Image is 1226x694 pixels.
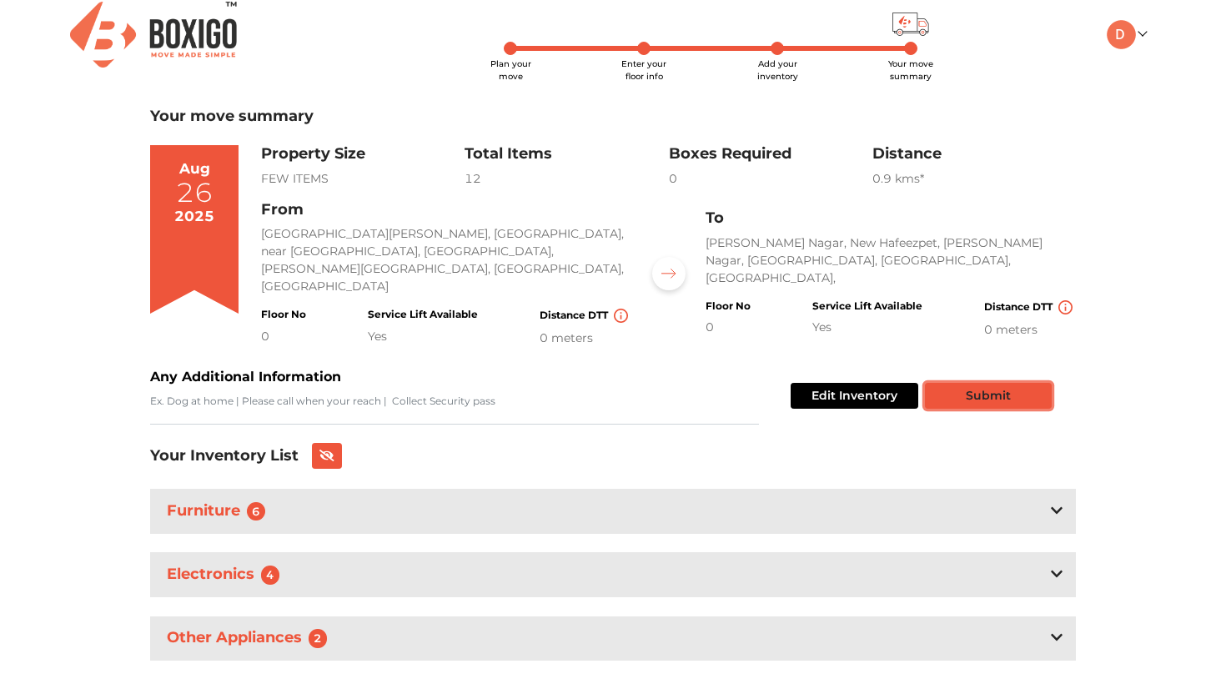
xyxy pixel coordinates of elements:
[465,145,668,163] h3: Total Items
[984,300,1076,314] h4: Distance DTT
[540,329,631,347] div: 0 meters
[70,2,237,68] img: Boxigo
[791,383,918,409] button: Edit Inventory
[872,145,1076,163] h3: Distance
[261,145,465,163] h3: Property Size
[706,209,1076,228] h3: To
[888,58,933,82] span: Your move summary
[163,562,289,588] h3: Electronics
[872,170,1076,188] div: 0.9 km s*
[261,201,631,219] h3: From
[163,499,275,525] h3: Furniture
[261,225,631,295] p: [GEOGRAPHIC_DATA][PERSON_NAME], [GEOGRAPHIC_DATA], near [GEOGRAPHIC_DATA], [GEOGRAPHIC_DATA], [PE...
[669,145,872,163] h3: Boxes Required
[163,626,337,651] h3: Other Appliances
[490,58,531,82] span: Plan your move
[174,206,214,228] div: 2025
[261,309,306,320] h4: Floor No
[179,158,210,180] div: Aug
[621,58,666,82] span: Enter your floor info
[176,179,213,206] div: 26
[261,170,465,188] div: FEW ITEMS
[150,108,1076,126] h3: Your move summary
[757,58,798,82] span: Add your inventory
[540,309,631,323] h4: Distance DTT
[984,321,1076,339] div: 0 meters
[669,170,872,188] div: 0
[261,328,306,345] div: 0
[368,328,478,345] div: Yes
[706,319,751,336] div: 0
[150,447,299,465] h3: Your Inventory List
[706,234,1076,287] p: [PERSON_NAME] Nagar, New Hafeezpet, [PERSON_NAME] Nagar, [GEOGRAPHIC_DATA], [GEOGRAPHIC_DATA], [G...
[706,300,751,312] h4: Floor No
[465,170,668,188] div: 12
[309,629,327,647] span: 2
[925,383,1052,409] button: Submit
[261,566,279,584] span: 4
[150,369,341,385] b: Any Additional Information
[247,502,265,520] span: 6
[368,309,478,320] h4: Service Lift Available
[812,319,922,336] div: Yes
[812,300,922,312] h4: Service Lift Available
